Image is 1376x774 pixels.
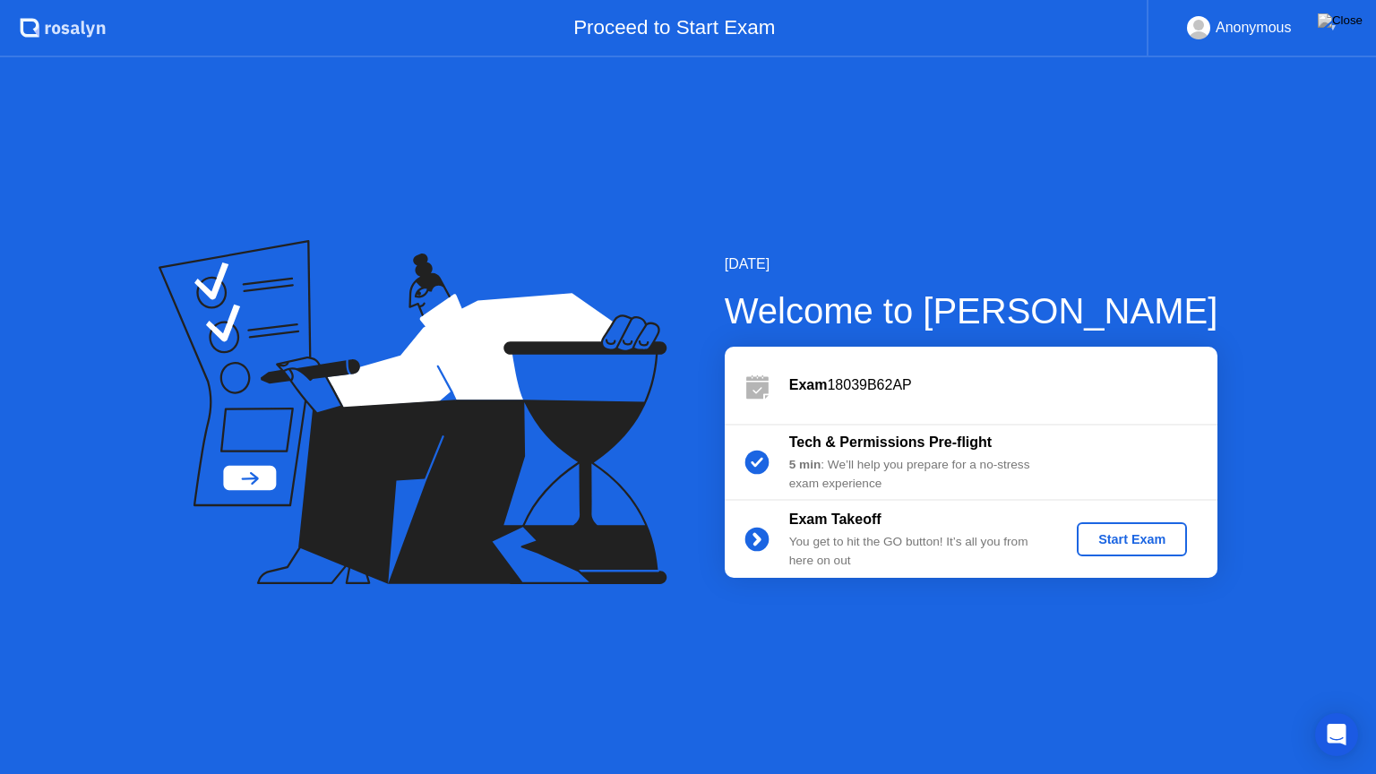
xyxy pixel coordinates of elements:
div: Welcome to [PERSON_NAME] [725,284,1218,338]
b: Exam Takeoff [789,512,881,527]
div: : We’ll help you prepare for a no-stress exam experience [789,456,1047,493]
div: Anonymous [1216,16,1292,39]
div: Open Intercom Messenger [1315,713,1358,756]
b: 5 min [789,458,821,471]
b: Exam [789,377,828,392]
button: Start Exam [1077,522,1187,556]
div: [DATE] [725,254,1218,275]
div: You get to hit the GO button! It’s all you from here on out [789,533,1047,570]
b: Tech & Permissions Pre-flight [789,434,992,450]
div: 18039B62AP [789,374,1217,396]
div: Start Exam [1084,532,1180,546]
img: Close [1318,13,1363,28]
